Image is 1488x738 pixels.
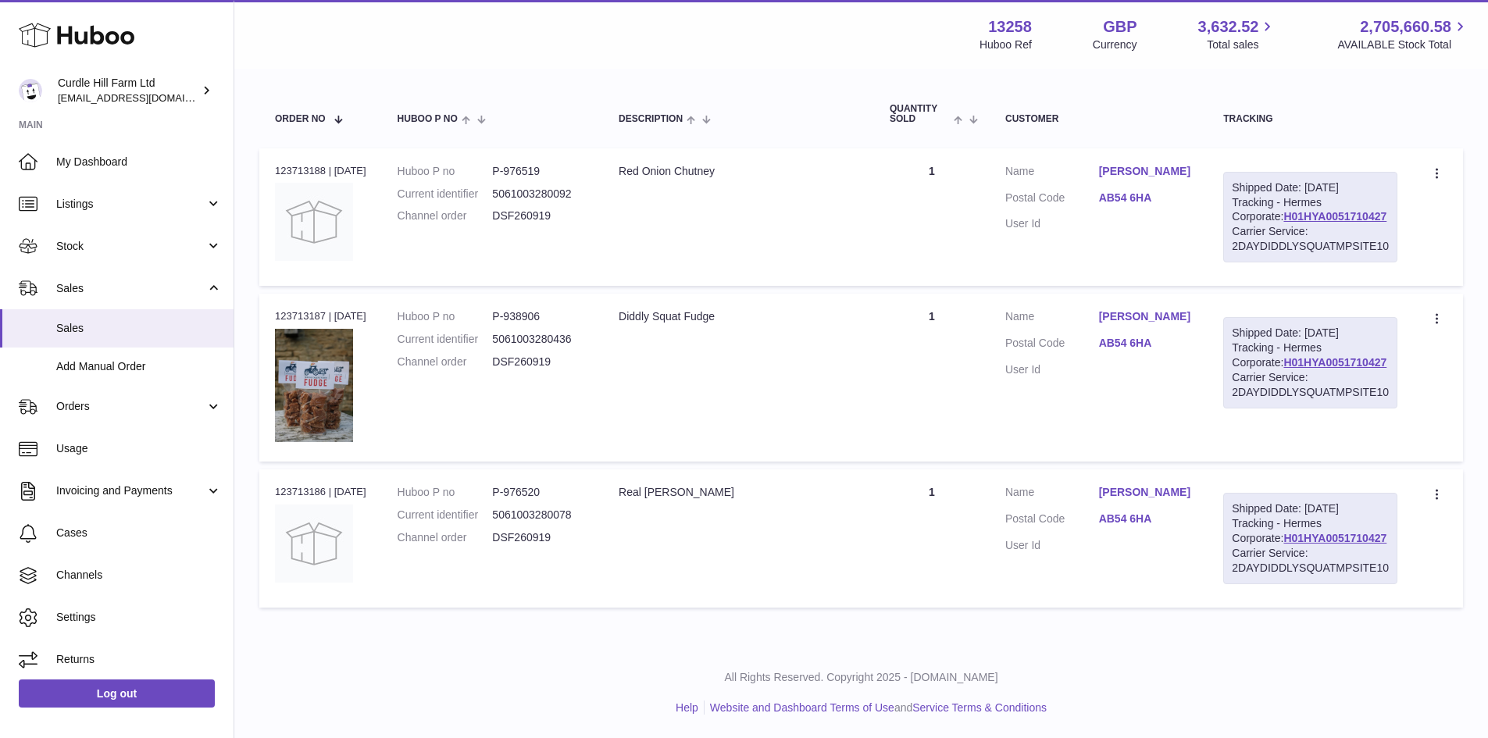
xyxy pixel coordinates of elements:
[56,281,205,296] span: Sales
[1005,336,1099,355] dt: Postal Code
[1005,362,1099,377] dt: User Id
[492,355,587,369] dd: DSF260919
[619,485,858,500] div: Real [PERSON_NAME]
[1099,191,1193,205] a: AB54 6HA
[398,187,493,201] dt: Current identifier
[874,148,990,286] td: 1
[492,209,587,223] dd: DSF260919
[1232,546,1389,576] div: Carrier Service: 2DAYDIDDLYSQUATMPSITE10
[710,701,894,714] a: Website and Dashboard Terms of Use
[1005,191,1099,209] dt: Postal Code
[56,610,222,625] span: Settings
[19,79,42,102] img: internalAdmin-13258@internal.huboo.com
[56,239,205,254] span: Stock
[492,332,587,347] dd: 5061003280436
[1283,210,1386,223] a: H01HYA0051710427
[1283,532,1386,544] a: H01HYA0051710427
[56,197,205,212] span: Listings
[988,16,1032,37] strong: 13258
[1223,493,1397,583] div: Tracking - Hermes Corporate:
[58,76,198,105] div: Curdle Hill Farm Ltd
[56,155,222,169] span: My Dashboard
[1005,164,1099,183] dt: Name
[58,91,230,104] span: [EMAIL_ADDRESS][DOMAIN_NAME]
[398,114,458,124] span: Huboo P no
[980,37,1032,52] div: Huboo Ref
[56,359,222,374] span: Add Manual Order
[1005,216,1099,231] dt: User Id
[1223,114,1397,124] div: Tracking
[398,508,493,522] dt: Current identifier
[19,679,215,708] a: Log out
[1005,114,1192,124] div: Customer
[275,183,353,261] img: no-photo.jpg
[1005,309,1099,328] dt: Name
[1223,317,1397,408] div: Tracking - Hermes Corporate:
[705,701,1047,715] li: and
[398,164,493,179] dt: Huboo P no
[874,294,990,462] td: 1
[1005,512,1099,530] dt: Postal Code
[56,321,222,336] span: Sales
[619,114,683,124] span: Description
[492,187,587,201] dd: 5061003280092
[1099,336,1193,351] a: AB54 6HA
[1207,37,1276,52] span: Total sales
[275,114,326,124] span: Order No
[874,469,990,607] td: 1
[1223,172,1397,262] div: Tracking - Hermes Corporate:
[398,209,493,223] dt: Channel order
[398,485,493,500] dt: Huboo P no
[492,485,587,500] dd: P-976520
[398,355,493,369] dt: Channel order
[890,104,950,124] span: Quantity Sold
[1099,164,1193,179] a: [PERSON_NAME]
[619,164,858,179] div: Red Onion Chutney
[1232,180,1389,195] div: Shipped Date: [DATE]
[1005,485,1099,504] dt: Name
[56,568,222,583] span: Channels
[275,309,366,323] div: 123713187 | [DATE]
[56,483,205,498] span: Invoicing and Payments
[398,332,493,347] dt: Current identifier
[1232,501,1389,516] div: Shipped Date: [DATE]
[398,530,493,545] dt: Channel order
[1337,37,1469,52] span: AVAILABLE Stock Total
[247,670,1476,685] p: All Rights Reserved. Copyright 2025 - [DOMAIN_NAME]
[275,504,353,583] img: no-photo.jpg
[492,508,587,522] dd: 5061003280078
[275,485,366,499] div: 123713186 | [DATE]
[1099,512,1193,526] a: AB54 6HA
[1099,485,1193,500] a: [PERSON_NAME]
[912,701,1047,714] a: Service Terms & Conditions
[1360,16,1451,37] span: 2,705,660.58
[1099,309,1193,324] a: [PERSON_NAME]
[492,309,587,324] dd: P-938906
[1337,16,1469,52] a: 2,705,660.58 AVAILABLE Stock Total
[1198,16,1277,52] a: 3,632.52 Total sales
[56,399,205,414] span: Orders
[56,526,222,540] span: Cases
[1198,16,1259,37] span: 3,632.52
[56,441,222,456] span: Usage
[1005,538,1099,553] dt: User Id
[1232,326,1389,340] div: Shipped Date: [DATE]
[492,164,587,179] dd: P-976519
[1283,356,1386,369] a: H01HYA0051710427
[492,530,587,545] dd: DSF260919
[619,309,858,324] div: Diddly Squat Fudge
[1093,37,1137,52] div: Currency
[1103,16,1137,37] strong: GBP
[275,329,353,443] img: 132581705941774.jpg
[275,164,366,178] div: 123713188 | [DATE]
[1232,370,1389,400] div: Carrier Service: 2DAYDIDDLYSQUATMPSITE10
[398,309,493,324] dt: Huboo P no
[1232,224,1389,254] div: Carrier Service: 2DAYDIDDLYSQUATMPSITE10
[56,652,222,667] span: Returns
[676,701,698,714] a: Help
